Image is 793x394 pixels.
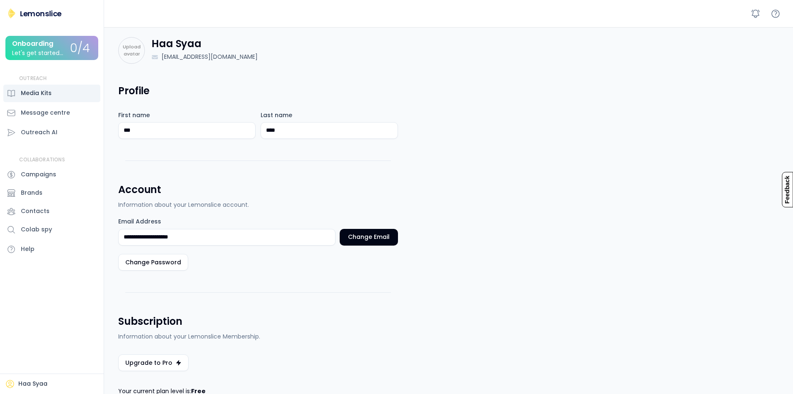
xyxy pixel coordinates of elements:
[21,170,56,179] div: Campaigns
[12,40,53,48] div: Onboarding
[21,207,50,216] div: Contacts
[118,84,149,98] h3: Profile
[21,89,52,98] div: Media Kits
[21,245,35,253] div: Help
[21,128,57,137] div: Outreach AI
[118,111,150,119] div: First name
[7,8,17,18] img: Lemonslice
[118,354,189,371] button: Upgrade to Pro
[340,229,398,246] button: Change Email
[118,332,260,341] div: Information about your Lemonslice Membership.
[118,314,182,329] h3: Subscription
[21,108,70,117] div: Message centre
[19,156,65,163] div: COLLABORATIONS
[19,75,47,82] div: OUTREACH
[18,380,47,388] div: Haa Syaa
[152,37,201,50] h4: Haa Syaa
[12,50,63,56] div: Let's get started...
[70,42,90,55] div: 0/4
[162,53,258,61] div: [EMAIL_ADDRESS][DOMAIN_NAME]
[118,218,161,225] div: Email Address
[261,111,292,119] div: Last name
[118,254,188,271] button: Change Password
[118,201,249,209] div: Information about your Lemonslice account.
[21,225,52,234] div: Colab spy
[20,8,62,19] div: Lemonslice
[21,188,42,197] div: Brands
[118,183,161,197] h3: Account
